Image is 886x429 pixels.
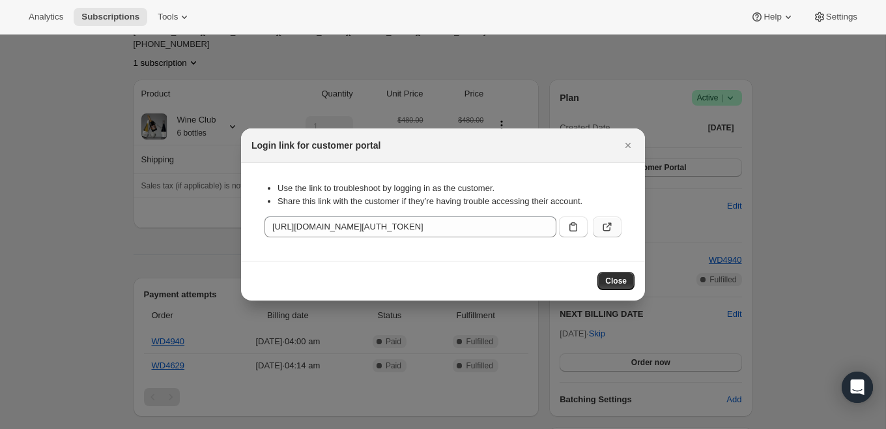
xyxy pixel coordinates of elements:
[826,12,857,22] span: Settings
[743,8,802,26] button: Help
[29,12,63,22] span: Analytics
[278,182,622,195] li: Use the link to troubleshoot by logging in as the customer.
[74,8,147,26] button: Subscriptions
[150,8,199,26] button: Tools
[158,12,178,22] span: Tools
[619,136,637,155] button: Close
[21,8,71,26] button: Analytics
[764,12,781,22] span: Help
[605,276,627,286] span: Close
[251,139,380,152] h2: Login link for customer portal
[805,8,865,26] button: Settings
[278,195,622,208] li: Share this link with the customer if they’re having trouble accessing their account.
[842,372,873,403] div: Open Intercom Messenger
[81,12,139,22] span: Subscriptions
[597,272,635,290] button: Close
